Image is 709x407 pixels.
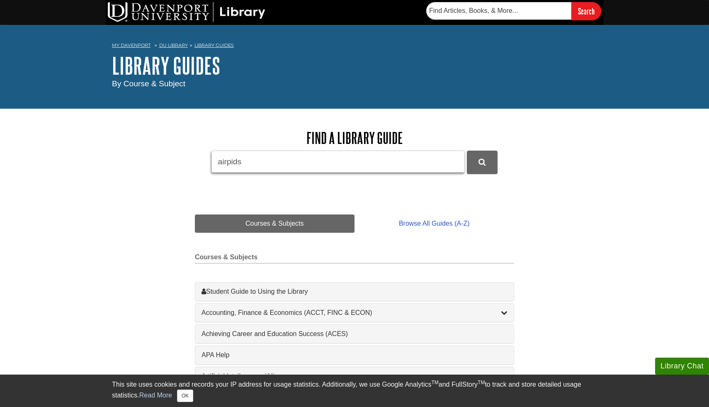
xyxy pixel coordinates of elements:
[108,2,265,22] img: DU Library
[195,129,514,146] h2: Find a Library Guide
[655,358,709,375] button: Library Chat
[139,392,172,399] a: Read More
[159,42,188,48] a: DU Library
[195,214,354,233] a: Courses & Subjects
[478,380,485,385] sup: TM
[112,42,151,49] a: My Davenport
[211,151,465,173] input: Search by Course or Subject...
[112,380,597,402] div: This site uses cookies and records your IP address for usage statistics. Additionally, we use Goo...
[354,214,514,233] a: Browse All Guides (A-Z)
[112,53,597,78] h1: Library Guides
[467,151,498,173] button: DU Library Guides Search
[426,2,571,19] input: Find Articles, Books, & More...
[202,371,507,381] a: Artificial Intellegence (AI)
[112,40,597,53] nav: breadcrumb
[571,2,601,20] input: Search
[112,78,597,90] div: By Course & Subject
[195,253,514,263] h2: Courses & Subjects
[426,2,601,20] form: Searches DU Library's articles, books, and more
[202,287,507,297] a: Student Guide to Using the Library
[431,380,438,385] sup: TM
[478,158,486,166] i: Search Library Guides
[202,329,507,339] a: Achieving Career and Education Success (ACES)
[202,350,507,360] a: APA Help
[202,308,507,318] a: Accounting, Finance & Economics (ACCT, FINC & ECON)
[177,390,193,402] button: Close
[194,42,234,48] a: Library Guides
